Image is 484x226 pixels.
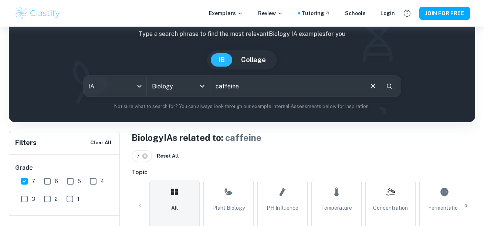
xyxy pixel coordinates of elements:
button: Search [383,80,396,92]
h1: Biology IAs related to: [132,131,475,144]
h6: Topic [132,168,475,177]
span: 7 [32,177,35,185]
span: Plant Biology [212,204,245,212]
p: Not sure what to search for? You can always look through our example Internal Assessments below f... [15,103,469,110]
div: IA [83,76,146,97]
span: 1 [77,195,79,203]
span: pH Influence [267,204,298,212]
button: Clear [366,79,380,93]
span: 7 [136,152,143,160]
span: caffeine [225,132,261,143]
span: Concentration [373,204,408,212]
button: Reset All [155,151,181,162]
p: Type a search phrase to find the most relevant Biology IA examples for you [15,30,469,38]
a: Tutoring [302,9,330,17]
span: 6 [55,177,58,185]
span: 3 [32,195,35,203]
img: Clastify logo [14,6,61,21]
span: 2 [55,195,58,203]
p: Review [258,9,283,17]
span: 4 [101,177,104,185]
button: IB [211,53,232,67]
div: 7 [132,150,152,162]
span: All [171,204,178,212]
button: Clear All [88,137,114,148]
span: 5 [78,177,81,185]
p: Exemplars [209,9,243,17]
h6: Filters [15,138,37,148]
a: Schools [345,9,366,17]
span: Fermentation [428,204,461,212]
button: College [234,53,273,67]
button: Help and Feedback [401,7,413,20]
span: Temperature [321,204,352,212]
button: Open [197,81,207,91]
a: Login [380,9,395,17]
input: E.g. photosynthesis, coffee and protein, HDI and diabetes... [210,76,363,97]
h6: Grade [15,163,114,172]
button: JOIN FOR FREE [419,7,470,20]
